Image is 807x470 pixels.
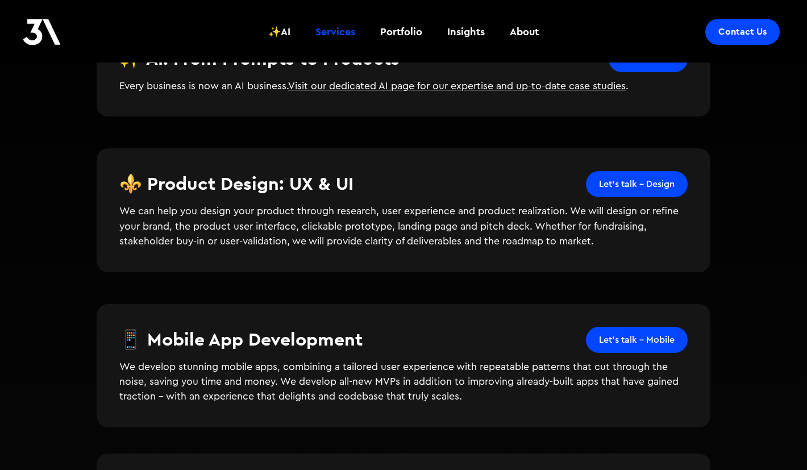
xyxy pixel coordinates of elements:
[119,360,688,405] p: We develop stunning mobile apps, combining a tailored user experience with repeatable patterns th...
[718,26,767,38] div: Contact Us
[315,24,355,39] div: Services
[380,24,422,39] div: Portfolio
[309,11,362,53] a: Services
[586,327,688,353] a: Let's talk - Mobile
[503,11,546,53] a: About
[440,11,492,53] a: Insights
[119,49,400,68] h2: ✨ AI: From Prompts to Products
[119,174,353,193] h2: ⚜️ Product Design: UX & UI
[373,11,429,53] a: Portfolio
[510,24,539,39] div: About
[705,19,780,45] a: Contact Us
[119,79,688,94] p: Every business is now an AI business. .
[586,171,688,197] a: Let's talk - Design
[261,11,297,53] a: ✨AI
[119,330,363,348] h2: 📱 Mobile App Development
[447,24,485,39] div: Insights
[288,81,626,91] a: Visit our dedicated AI page for our expertise and up-to-date case studies
[119,204,688,249] p: We can help you design your product through research, user experience and product realization. We...
[268,24,290,39] div: ✨AI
